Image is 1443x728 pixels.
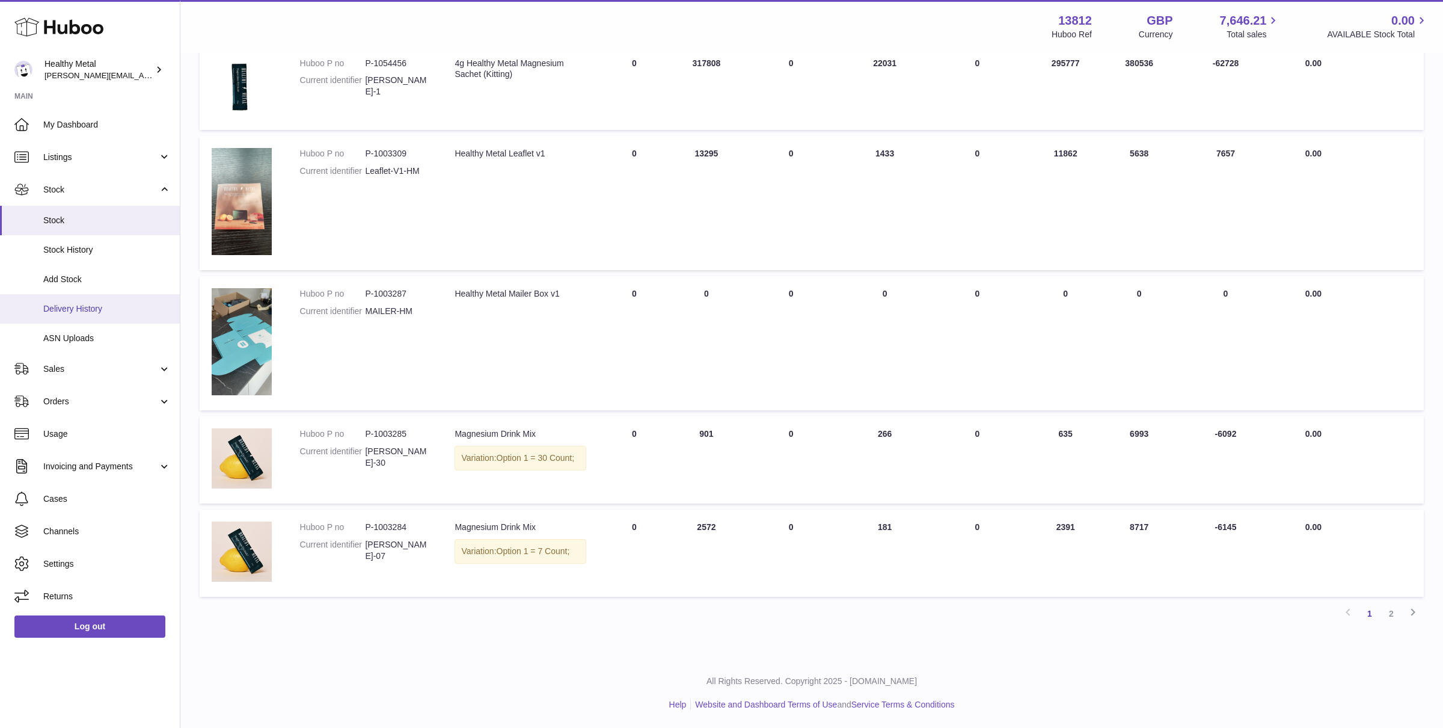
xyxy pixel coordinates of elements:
[840,510,930,597] td: 181
[1147,13,1172,29] strong: GBP
[300,58,366,69] dt: Huboo P no
[212,148,272,255] img: product image
[1025,46,1106,131] td: 295777
[670,136,743,270] td: 13295
[975,429,980,439] span: 0
[1106,46,1172,131] td: 380536
[43,363,158,375] span: Sales
[1380,603,1402,625] a: 2
[1305,429,1322,439] span: 0.00
[300,446,366,469] dt: Current identifier
[43,244,171,256] span: Stock History
[43,152,158,163] span: Listings
[1305,289,1322,298] span: 0.00
[1052,29,1092,40] div: Huboo Ref
[1305,522,1322,532] span: 0.00
[1172,46,1279,131] td: -62728
[1025,416,1106,504] td: 635
[840,46,930,131] td: 22031
[1305,58,1322,68] span: 0.00
[14,615,165,637] a: Log out
[598,276,670,410] td: 0
[840,416,930,504] td: 266
[743,276,840,410] td: 0
[743,416,840,504] td: 0
[1327,29,1429,40] span: AVAILABLE Stock Total
[300,288,366,300] dt: Huboo P no
[743,136,840,270] td: 0
[1172,276,1279,410] td: 0
[455,58,586,81] div: 4g Healthy Metal Magnesium Sachet (Kitting)
[1391,13,1415,29] span: 0.00
[1106,136,1172,270] td: 5638
[1058,13,1092,29] strong: 13812
[300,539,366,562] dt: Current identifier
[1106,276,1172,410] td: 0
[365,75,430,97] dd: [PERSON_NAME]-1
[975,289,980,298] span: 0
[669,700,687,709] a: Help
[43,184,158,196] span: Stock
[1025,276,1106,410] td: 0
[455,428,586,440] div: Magnesium Drink Mix
[1106,416,1172,504] td: 6993
[43,558,171,570] span: Settings
[300,148,366,159] dt: Huboo P no
[365,306,430,317] dd: MAILER-HM
[670,510,743,597] td: 2572
[840,276,930,410] td: 0
[365,165,430,177] dd: Leaflet-V1-HM
[365,288,430,300] dd: P-1003287
[1172,416,1279,504] td: -6092
[1172,510,1279,597] td: -6145
[670,416,743,504] td: 901
[455,148,586,159] div: Healthy Metal Leaflet v1
[43,591,171,602] span: Returns
[300,75,366,97] dt: Current identifier
[190,676,1433,687] p: All Rights Reserved. Copyright 2025 - [DOMAIN_NAME]
[455,288,586,300] div: Healthy Metal Mailer Box v1
[455,446,586,470] div: Variation:
[598,136,670,270] td: 0
[1025,510,1106,597] td: 2391
[975,149,980,158] span: 0
[975,522,980,532] span: 0
[212,288,272,395] img: product image
[365,522,430,533] dd: P-1003284
[598,46,670,131] td: 0
[1227,29,1280,40] span: Total sales
[598,416,670,504] td: 0
[1327,13,1429,40] a: 0.00 AVAILABLE Stock Total
[44,70,241,80] span: [PERSON_NAME][EMAIL_ADDRESS][DOMAIN_NAME]
[300,306,366,317] dt: Current identifier
[1172,136,1279,270] td: 7657
[670,276,743,410] td: 0
[1220,13,1281,40] a: 7,646.21 Total sales
[43,428,171,440] span: Usage
[43,303,171,315] span: Delivery History
[43,333,171,344] span: ASN Uploads
[455,522,586,533] div: Magnesium Drink Mix
[851,700,955,709] a: Service Terms & Conditions
[695,700,837,709] a: Website and Dashboard Terms of Use
[497,453,575,463] span: Option 1 = 30 Count;
[840,136,930,270] td: 1433
[1106,510,1172,597] td: 8717
[743,510,840,597] td: 0
[365,58,430,69] dd: P-1054456
[43,396,158,407] span: Orders
[1359,603,1380,625] a: 1
[43,215,171,226] span: Stock
[212,58,272,116] img: product image
[1025,136,1106,270] td: 11862
[300,428,366,440] dt: Huboo P no
[14,61,32,79] img: jose@healthy-metal.com
[300,522,366,533] dt: Huboo P no
[365,428,430,440] dd: P-1003285
[365,446,430,469] dd: [PERSON_NAME]-30
[455,539,586,564] div: Variation:
[743,46,840,131] td: 0
[43,461,158,472] span: Invoicing and Payments
[43,119,171,131] span: My Dashboard
[300,165,366,177] dt: Current identifier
